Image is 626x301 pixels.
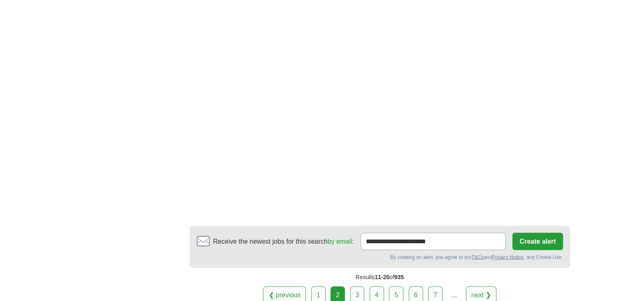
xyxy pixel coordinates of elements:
div: By creating an alert, you agree to our and , and Cookie Use. [197,253,563,261]
div: Results of [190,268,570,286]
a: T&Cs [471,254,484,260]
a: Privacy Notice [492,254,524,260]
span: 11-20 [375,273,389,280]
span: 935 [394,273,404,280]
button: Create alert [512,233,563,250]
